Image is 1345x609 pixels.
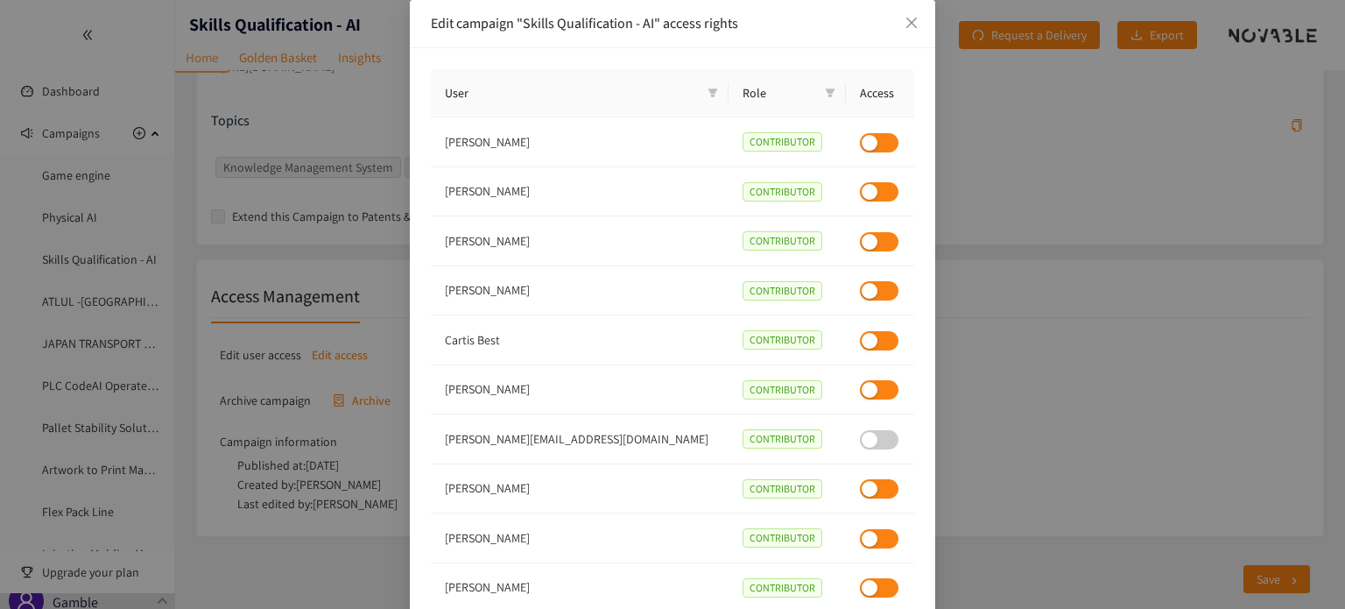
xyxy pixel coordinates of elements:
span: filter [821,80,839,106]
span: CONTRIBUTOR [743,182,822,202]
span: CONTRIBUTOR [743,281,822,301]
td: [PERSON_NAME] [431,216,729,266]
span: CONTRIBUTOR [743,380,822,400]
span: CONTRIBUTOR [743,132,822,152]
iframe: Chat Widget [1257,525,1345,609]
span: CONTRIBUTOR [743,429,822,449]
td: [PERSON_NAME] [431,513,729,563]
span: close [905,16,919,30]
span: CONTRIBUTOR [743,528,822,548]
td: [PERSON_NAME] [431,266,729,316]
span: CONTRIBUTOR [743,330,822,350]
span: CONTRIBUTOR [743,479,822,499]
td: [PERSON_NAME] [431,365,729,415]
span: filter [708,88,718,98]
td: [PERSON_NAME] [431,117,729,167]
span: CONTRIBUTOR [743,231,822,251]
button: This user has not confirmed the invitation yet [860,430,898,450]
td: [PERSON_NAME] [431,464,729,514]
span: Role [743,83,818,103]
span: User [445,83,701,103]
div: Edit campaign "Skills Qualification - AI" access rights [431,14,914,33]
td: [PERSON_NAME][EMAIL_ADDRESS][DOMAIN_NAME] [431,414,729,464]
span: CONTRIBUTOR [743,578,822,598]
td: [PERSON_NAME] [431,167,729,217]
span: filter [825,88,835,98]
span: filter [704,80,722,106]
td: Cartis Best [431,315,729,365]
th: Access [846,69,914,117]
